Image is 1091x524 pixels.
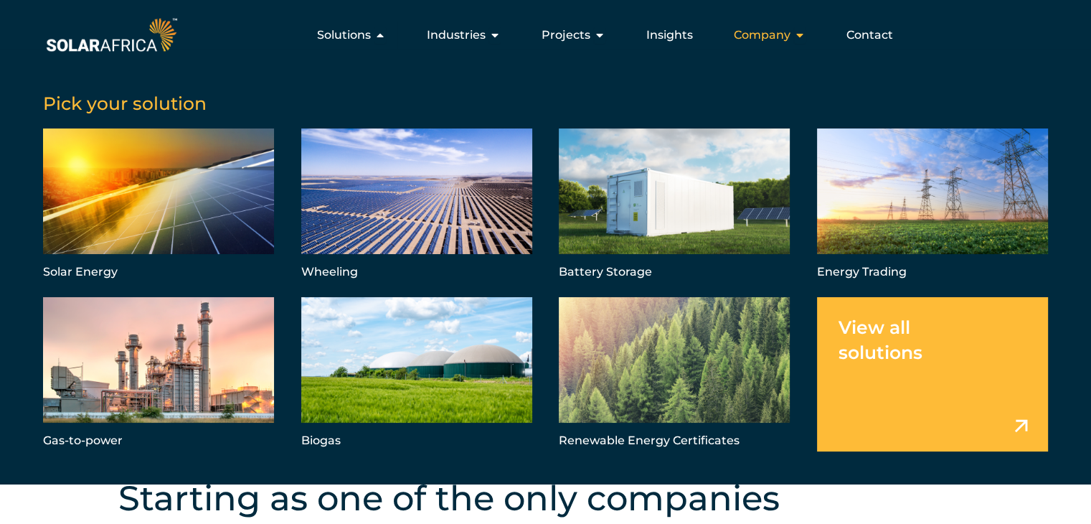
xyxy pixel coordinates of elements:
nav: Menu [180,21,905,50]
a: Solar Energy [43,128,274,283]
div: Menu Toggle [180,21,905,50]
a: View all solutions [817,297,1048,452]
span: Solutions [317,27,371,44]
a: Insights [646,27,693,44]
span: Projects [542,27,590,44]
a: Contact [846,27,893,44]
span: Company [734,27,790,44]
span: Industries [427,27,486,44]
h5: Pick your solution [43,93,1048,114]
